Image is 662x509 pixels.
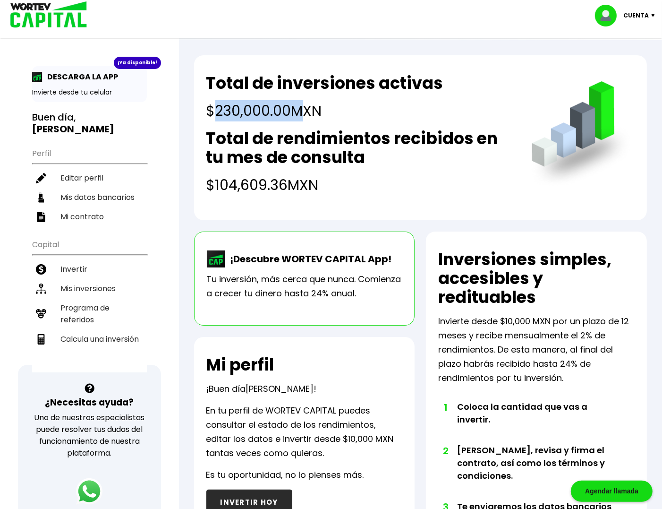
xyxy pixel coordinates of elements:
[32,168,147,188] a: Editar perfil
[45,396,134,409] h3: ¿Necesitas ayuda?
[246,383,314,395] span: [PERSON_NAME]
[36,212,46,222] img: contrato-icon.f2db500c.svg
[206,355,274,374] h2: Mi perfil
[438,314,635,385] p: Invierte desde $10,000 MXN por un plazo de 12 meses y recibe mensualmente el 2% de rendimientos. ...
[36,284,46,294] img: inversiones-icon.6695dc30.svg
[206,129,513,167] h2: Total de rendimientos recibidos en tu mes de consulta
[206,468,364,482] p: Es tu oportunidad, no lo pienses más.
[32,259,147,279] a: Invertir
[32,207,147,226] a: Mi contrato
[32,234,147,372] ul: Capital
[42,71,118,83] p: DESCARGA LA APP
[32,87,147,97] p: Invierte desde tu celular
[36,334,46,345] img: calculadora-icon.17d418c4.svg
[207,250,226,267] img: wortev-capital-app-icon
[457,444,615,500] li: [PERSON_NAME], revisa y firma el contrato, así como los términos y condiciones.
[32,279,147,298] a: Mis inversiones
[595,5,623,26] img: profile-image
[571,481,653,502] div: Agendar llamada
[32,122,114,136] b: [PERSON_NAME]
[207,272,402,301] p: Tu inversión, más cerca que nunca. Comienza a crecer tu dinero hasta 24% anual.
[206,174,513,196] h4: $104,609.36 MXN
[32,188,147,207] a: Mis datos bancarios
[527,81,635,189] img: grafica.516fef24.png
[457,400,615,444] li: Coloca la cantidad que vas a invertir.
[36,173,46,183] img: editar-icon.952d3147.svg
[206,382,317,396] p: ¡Buen día !
[206,74,443,93] h2: Total de inversiones activas
[438,250,635,307] h2: Inversiones simples, accesibles y redituables
[32,298,147,329] a: Programa de referidos
[30,412,149,459] p: Uno de nuestros especialistas puede resolver tus dudas del funcionamiento de nuestra plataforma.
[443,444,448,458] span: 2
[623,9,649,23] p: Cuenta
[443,400,448,414] span: 1
[32,329,147,349] a: Calcula una inversión
[32,143,147,226] ul: Perfil
[32,72,42,82] img: app-icon
[36,309,46,319] img: recomiendanos-icon.9b8e9327.svg
[76,478,102,505] img: logos_whatsapp-icon.242b2217.svg
[226,252,392,266] p: ¡Descubre WORTEV CAPITAL App!
[36,192,46,203] img: datos-icon.10cf9172.svg
[649,14,662,17] img: icon-down
[36,264,46,275] img: invertir-icon.b3b967d7.svg
[114,57,161,69] div: ¡Ya disponible!
[32,112,147,135] h3: Buen día,
[206,404,403,460] p: En tu perfil de WORTEV CAPITAL puedes consultar el estado de los rendimientos, editar los datos e...
[206,100,443,121] h4: $230,000.00 MXN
